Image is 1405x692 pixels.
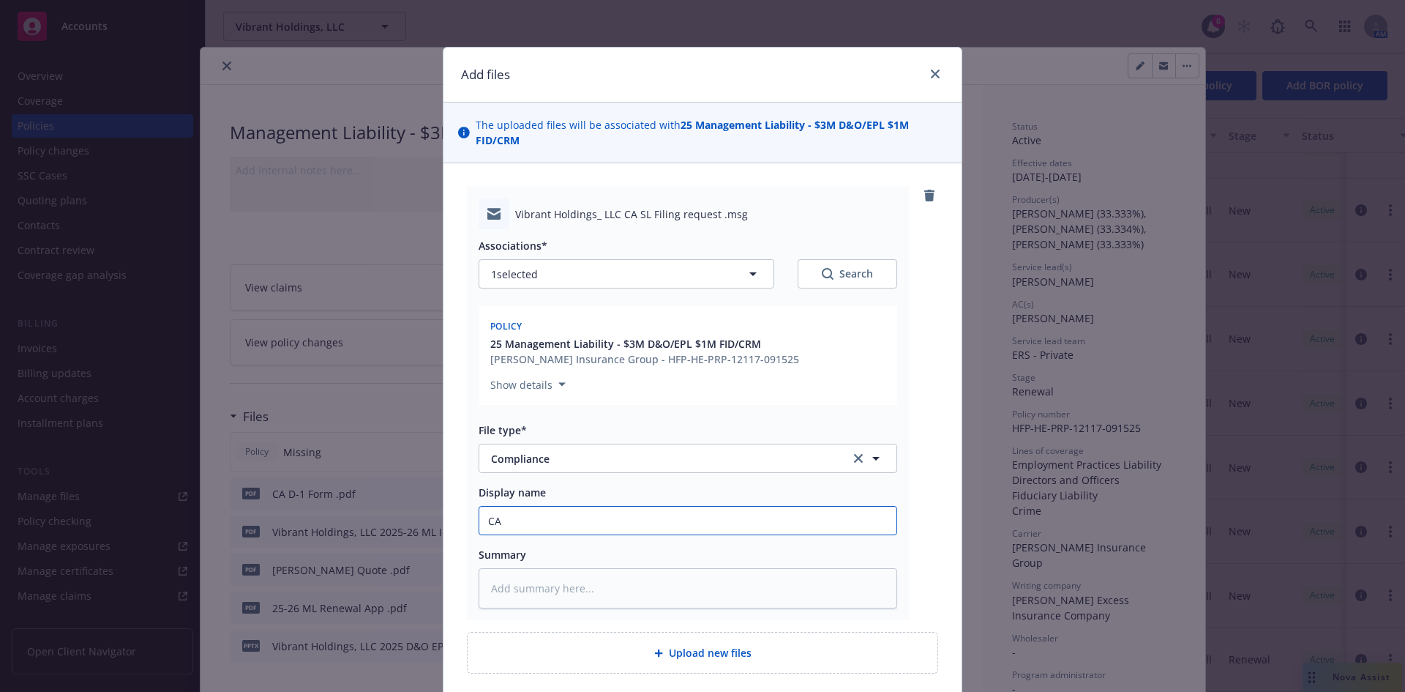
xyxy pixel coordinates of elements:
input: Add display name here... [479,507,896,535]
span: Summary [479,548,526,562]
span: File type* [479,423,527,437]
button: Complianceclear selection [479,444,897,473]
div: Upload new files [467,632,938,674]
span: Display name [479,485,546,499]
a: clear selection [850,450,867,467]
span: Compliance [491,451,830,466]
span: Upload new files [669,645,752,661]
